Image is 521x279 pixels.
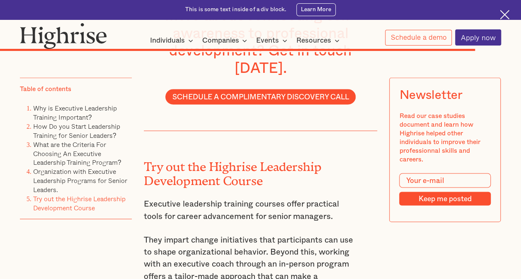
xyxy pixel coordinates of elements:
a: Why is Executive Leadership Training Important? [33,103,117,122]
form: Modal Form [400,173,491,206]
a: SCHEDULE A COMPLIMENTARY DISCOVERY CALL [165,89,356,104]
a: How Do you Start Leadership Training for Senior Leaders? [33,121,120,140]
div: Resources [296,36,331,46]
div: Companies [202,36,250,46]
a: What are the Criteria For Choosing An Executive Leadership Training Program? [33,139,121,168]
div: Events [256,36,290,46]
h2: Try out the Highrise Leadership Development Course [144,156,354,184]
div: Read our case studies document and learn how Highrise helped other individuals to improve their p... [400,112,491,164]
img: Highrise logo [20,23,107,49]
a: Apply now [455,29,501,46]
div: Individuals [150,36,185,46]
div: Companies [202,36,239,46]
div: Resources [296,36,342,46]
a: Learn More [296,3,336,16]
p: Executive leadership training courses offer practical tools for career advancement for senior man... [144,198,354,222]
a: Try out the Highrise Leadership Development Course [33,194,126,213]
div: Individuals [150,36,196,46]
img: Cross icon [500,10,509,19]
a: Organization with Executive Leadership Programs for Senior Leaders. [33,166,127,195]
input: Your e-mail [400,173,491,188]
div: Events [256,36,279,46]
a: Schedule a demo [385,30,452,46]
div: Table of contents [20,85,71,94]
div: Newsletter [400,88,463,102]
input: Keep me posted [400,192,491,206]
div: This is some text inside of a div block. [185,6,287,14]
